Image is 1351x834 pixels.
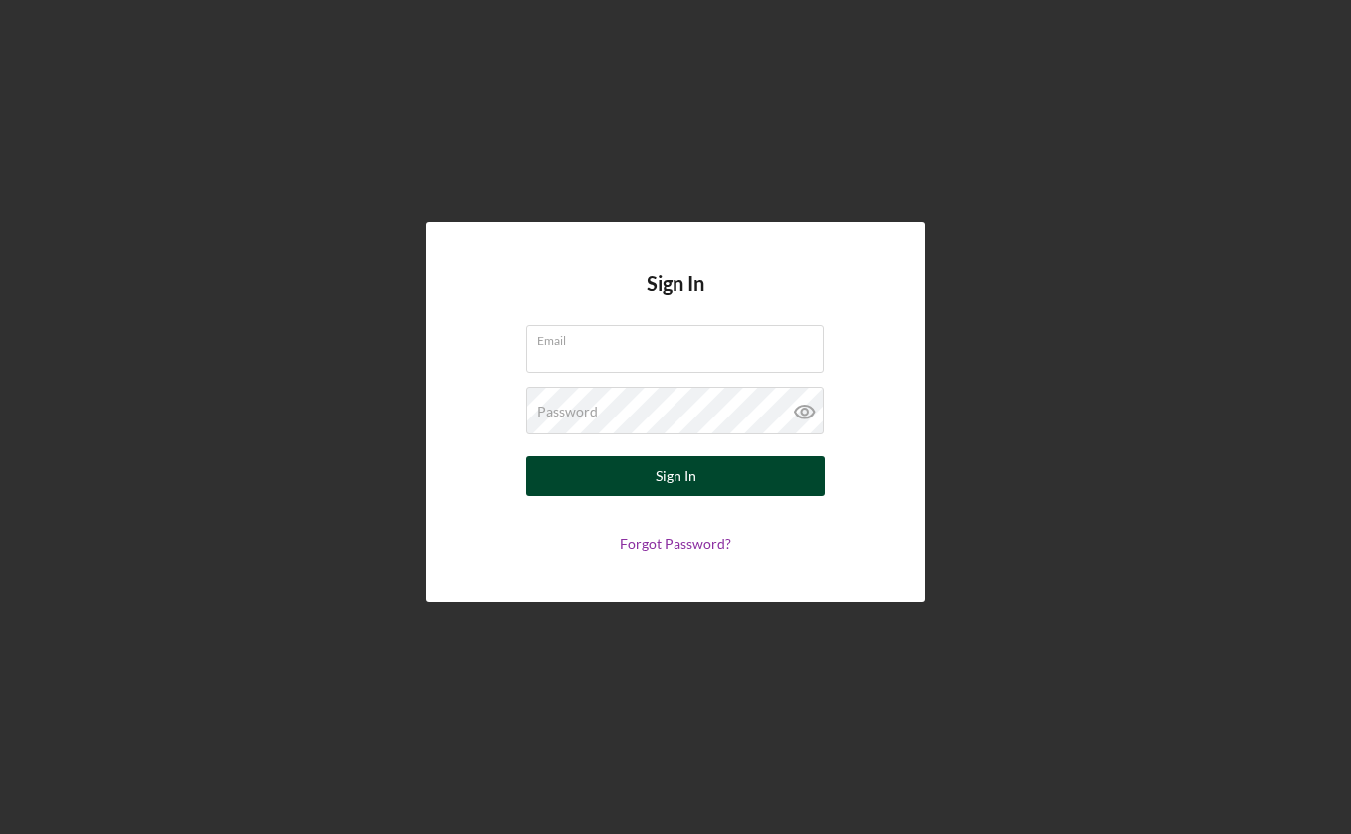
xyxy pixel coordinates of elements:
[537,404,598,419] label: Password
[537,326,824,348] label: Email
[526,456,825,496] button: Sign In
[647,272,704,325] h4: Sign In
[620,535,731,552] a: Forgot Password?
[656,456,696,496] div: Sign In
